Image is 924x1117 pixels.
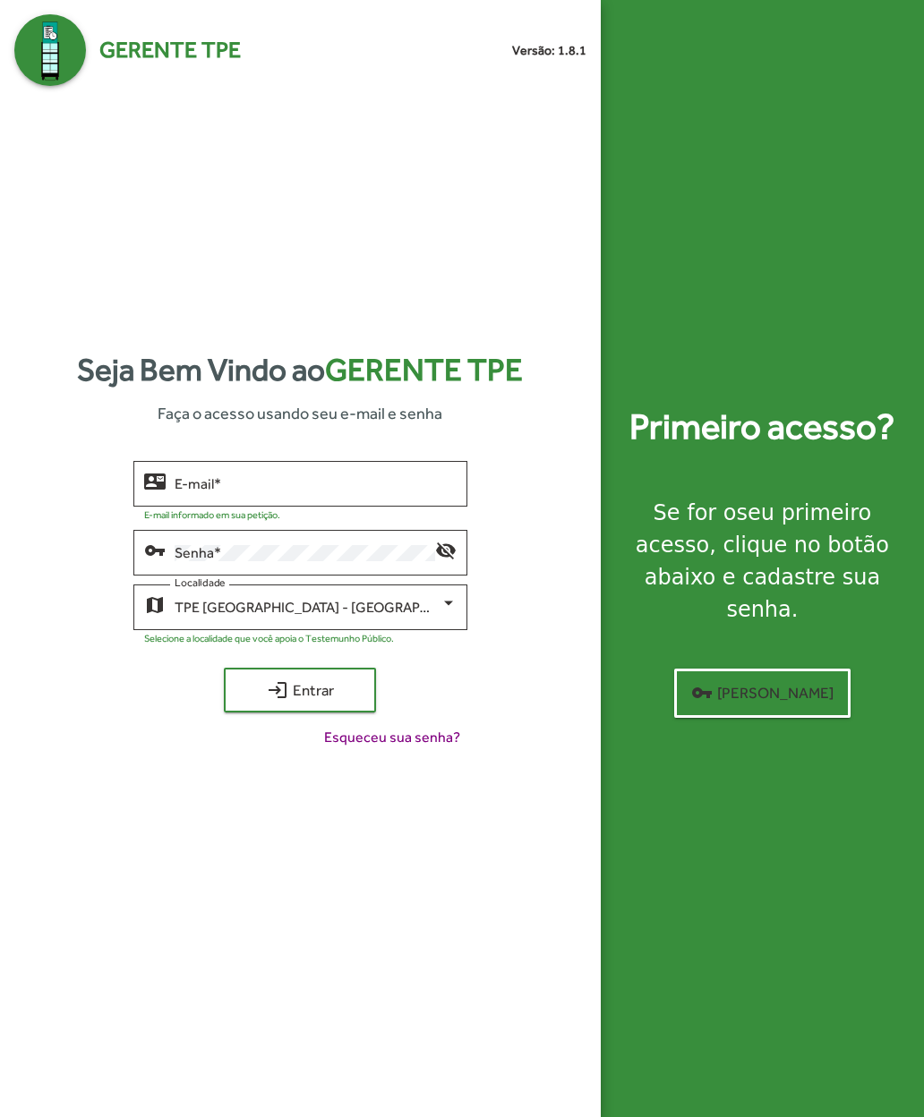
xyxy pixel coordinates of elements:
span: TPE [GEOGRAPHIC_DATA] - [GEOGRAPHIC_DATA] [175,599,488,616]
strong: Primeiro acesso? [629,400,894,454]
span: Gerente TPE [325,352,523,388]
span: Faça o acesso usando seu e-mail e senha [158,401,442,425]
strong: seu primeiro acesso [636,500,871,558]
strong: Seja Bem Vindo ao [77,346,523,394]
mat-icon: login [267,679,288,701]
mat-icon: vpn_key [144,539,166,560]
mat-icon: contact_mail [144,470,166,491]
div: Se for o , clique no botão abaixo e cadastre sua senha. [622,497,903,626]
span: Gerente TPE [99,33,241,67]
button: Entrar [224,668,376,712]
mat-hint: E-mail informado em sua petição. [144,509,280,520]
mat-icon: map [144,593,166,615]
mat-icon: visibility_off [435,539,457,560]
mat-icon: vpn_key [691,682,713,703]
span: Esqueceu sua senha? [324,727,460,748]
span: [PERSON_NAME] [691,677,834,709]
img: Logo Gerente [14,14,86,86]
span: Entrar [240,674,360,706]
mat-hint: Selecione a localidade que você apoia o Testemunho Público. [144,633,394,644]
button: [PERSON_NAME] [674,669,851,718]
small: Versão: 1.8.1 [512,41,586,60]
